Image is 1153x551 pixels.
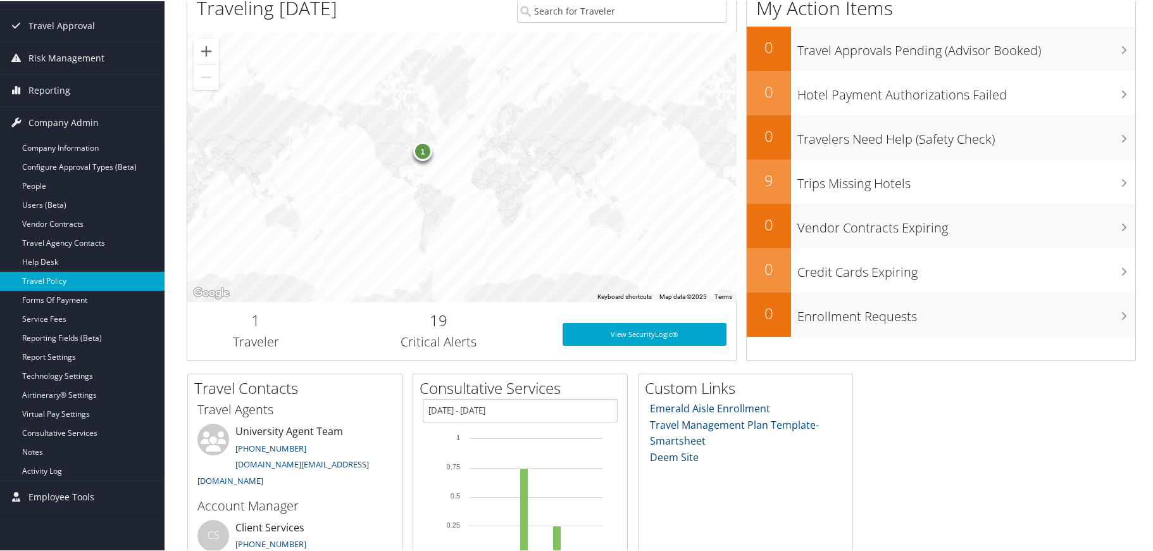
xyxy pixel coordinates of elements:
span: Company Admin [28,106,99,137]
a: 0Enrollment Requests [747,291,1135,336]
li: University Agent Team [191,422,399,490]
h2: 0 [747,35,791,57]
h3: Travelers Need Help (Safety Check) [797,123,1135,147]
h2: 0 [747,124,791,146]
a: Emerald Aisle Enrollment [650,400,770,414]
h2: 0 [747,80,791,101]
h3: Trips Missing Hotels [797,167,1135,191]
h3: Enrollment Requests [797,300,1135,324]
a: Travel Management Plan Template- Smartsheet [650,417,819,447]
h2: 1 [197,308,315,330]
tspan: 1 [456,433,460,440]
span: Travel Approval [28,9,95,41]
tspan: 0.5 [451,491,460,498]
h2: 19 [334,308,544,330]
a: [DOMAIN_NAME][EMAIL_ADDRESS][DOMAIN_NAME] [197,457,369,485]
a: 0Travel Approvals Pending (Advisor Booked) [747,25,1135,70]
h2: 0 [747,301,791,323]
h2: Consultative Services [420,376,627,398]
img: Google [190,284,232,300]
h3: Vendor Contracts Expiring [797,212,1135,236]
a: View SecurityLogic® [563,322,726,345]
span: Reporting [28,73,70,105]
div: 1 [413,141,432,160]
h3: Travel Approvals Pending (Advisor Booked) [797,34,1135,58]
a: 0Hotel Payment Authorizations Failed [747,70,1135,114]
button: Zoom out [194,63,219,89]
h3: Critical Alerts [334,332,544,350]
a: Deem Site [650,449,699,463]
tspan: 0.75 [447,462,460,469]
h3: Account Manager [197,496,392,514]
a: 0Vendor Contracts Expiring [747,203,1135,247]
h2: 9 [747,168,791,190]
tspan: 0.25 [447,520,460,528]
h2: 0 [747,213,791,234]
a: [PHONE_NUMBER] [235,441,306,453]
h3: Travel Agents [197,400,392,417]
a: [PHONE_NUMBER] [235,537,306,548]
span: Risk Management [28,41,104,73]
h2: Custom Links [645,376,852,398]
a: Open this area in Google Maps (opens a new window) [190,284,232,300]
h3: Credit Cards Expiring [797,256,1135,280]
h3: Traveler [197,332,315,350]
a: 9Trips Missing Hotels [747,158,1135,203]
a: 0Travelers Need Help (Safety Check) [747,114,1135,158]
h3: Hotel Payment Authorizations Failed [797,79,1135,103]
button: Keyboard shortcuts [597,291,652,300]
h2: 0 [747,257,791,279]
span: Employee Tools [28,480,94,512]
button: Zoom in [194,37,219,63]
a: Terms (opens in new tab) [714,292,732,299]
span: Map data ©2025 [659,292,707,299]
h2: Travel Contacts [194,376,402,398]
div: CS [197,519,229,550]
a: 0Credit Cards Expiring [747,247,1135,291]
